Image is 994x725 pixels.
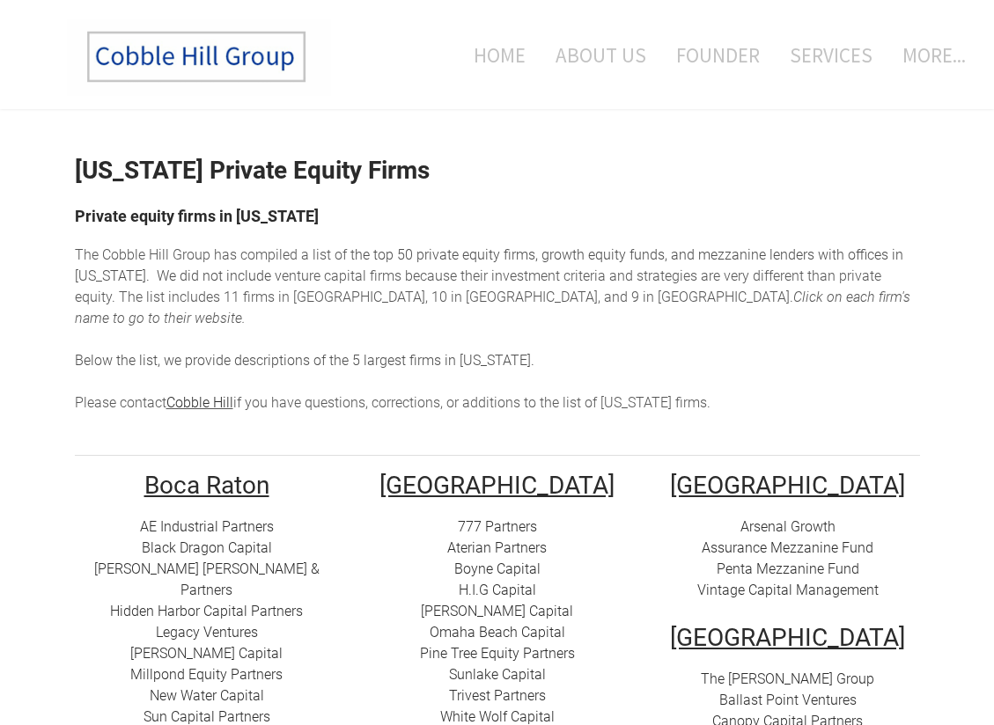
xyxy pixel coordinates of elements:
[740,518,836,535] a: Arsenal Growth
[110,603,303,619] a: Hidden Harbor Capital Partners
[142,539,272,556] a: Black Dragon Capital
[449,687,546,704] a: Trivest Partners
[542,18,659,92] a: About Us
[75,267,881,305] span: enture capital firms because their investment criteria and strategies are very different than pri...
[670,623,905,652] u: [GEOGRAPHIC_DATA]
[67,18,331,96] img: The Cobble Hill Group LLC
[94,560,320,598] a: [PERSON_NAME] [PERSON_NAME] & Partners
[75,289,910,326] em: Click on each firm's name to go to their website.
[75,394,711,411] span: Please contact if you have questions, corrections, or additions to the list of [US_STATE] firms.
[140,518,274,535] a: AE Industrial Partners
[144,471,269,500] u: Boca Raton
[777,18,886,92] a: Services
[75,245,920,414] div: he top 50 private equity firms, growth equity funds, and mezzanine lenders with offices in [US_ST...
[75,207,319,225] font: Private equity firms in [US_STATE]
[663,18,773,92] a: Founder
[447,18,539,92] a: Home
[702,539,873,556] a: Assurance Mezzanine Fund
[440,708,555,725] a: White Wolf Capital
[458,518,537,535] a: 777 Partners
[430,624,565,641] a: Omaha Beach Capital
[697,582,879,598] a: Vintage Capital Management
[130,666,283,683] a: Millpond Equity Partners
[150,687,264,704] a: New Water Capital
[670,471,905,500] u: ​[GEOGRAPHIC_DATA]
[144,708,270,725] a: Sun Capital Partners
[719,692,857,708] a: Ballast Point Ventures
[449,666,546,683] a: Sunlake Capital
[130,645,283,662] a: [PERSON_NAME] Capital
[421,603,573,619] a: [PERSON_NAME] Capital
[447,539,547,556] a: Aterian Partners
[166,394,233,411] a: Cobble Hill
[420,645,575,662] a: Pine Tree Equity Partners
[75,246,355,263] span: The Cobble Hill Group has compiled a list of t
[889,18,966,92] a: more...
[156,624,258,641] a: Legacy Ventures
[701,670,874,687] a: The [PERSON_NAME] Group
[459,582,536,598] a: H.I.G Capital
[75,156,430,185] strong: [US_STATE] Private Equity Firms
[454,560,541,577] a: Boyne Capital
[717,560,859,577] a: Penta Mezzanine Fund
[379,471,615,500] u: [GEOGRAPHIC_DATA]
